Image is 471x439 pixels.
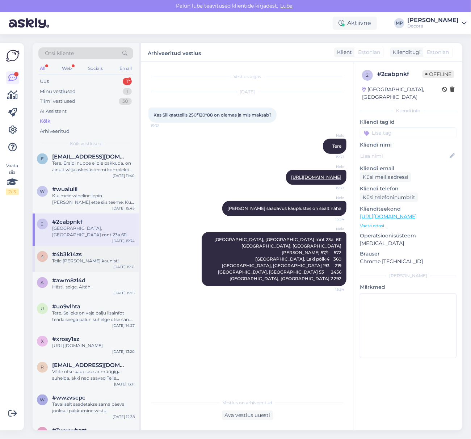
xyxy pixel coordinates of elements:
[52,258,135,264] div: Teile [PERSON_NAME] kaunist!
[112,349,135,354] div: [DATE] 13:20
[317,287,344,292] span: 15:34
[394,18,404,28] div: MP
[360,240,457,247] p: [MEDICAL_DATA]
[360,127,457,138] input: Lisa tag
[360,250,457,258] p: Brauser
[52,336,79,342] span: #xrosy1sz
[360,172,411,182] div: Küsi meiliaadressi
[6,162,19,195] div: Vaata siia
[40,88,76,95] div: Minu vestlused
[52,394,85,401] span: #wwzvscpc
[52,277,85,284] span: #awm8zl4d
[52,401,135,414] div: Tavaliselt saadetakse sama päeva jooksul pakkumine vastu.
[360,283,457,291] p: Märkmed
[317,226,344,232] span: Nele
[317,185,344,191] span: 15:33
[360,118,457,126] p: Kliendi tag'id
[41,280,44,285] span: a
[358,48,380,56] span: Estonian
[45,50,74,57] span: Otsi kliente
[113,414,135,419] div: [DATE] 12:38
[38,64,47,73] div: All
[151,123,178,128] span: 15:32
[52,303,80,310] span: #uo9vlhta
[360,273,457,279] div: [PERSON_NAME]
[41,364,44,370] span: r
[148,47,201,57] label: Arhiveeritud vestlus
[52,160,135,173] div: Tere. Eraldi nuppe ei ole pakkuda. on ainult väljalaskesüsteemi komplektid. Nuppe leidub seinasis...
[40,108,67,115] div: AI Assistent
[41,338,44,344] span: x
[222,410,273,420] div: Ava vestlus uuesti
[360,185,457,193] p: Kliendi telefon
[52,153,127,160] span: einard678@hotmail.com
[6,49,20,63] img: Askly Logo
[41,221,44,227] span: 2
[52,342,135,349] div: [URL][DOMAIN_NAME]
[41,306,44,311] span: u
[119,98,132,105] div: 30
[118,64,133,73] div: Email
[360,107,457,114] div: Kliendi info
[52,251,82,258] span: #4b3k14zs
[317,216,344,222] span: 15:34
[317,195,344,200] span: Nele
[52,186,77,193] span: #wuaiulil
[52,219,83,225] span: #2cabpnkf
[41,254,44,259] span: 4
[40,189,45,194] span: w
[390,48,421,56] div: Klienditugi
[40,98,75,105] div: Tiimi vestlused
[223,400,272,406] span: Vestlus on arhiveeritud
[87,64,104,73] div: Socials
[422,70,454,78] span: Offline
[41,156,44,161] span: e
[360,141,457,149] p: Kliendi nimi
[360,165,457,172] p: Kliendi email
[407,23,459,29] div: Decora
[360,193,418,202] div: Küsi telefoninumbrit
[291,174,341,180] a: [URL][DOMAIN_NAME]
[366,72,369,78] span: 2
[333,17,377,30] div: Aktiivne
[427,48,449,56] span: Estonian
[227,206,341,211] span: [PERSON_NAME] saadavus kauplustes on sealt näha
[360,258,457,265] p: Chrome [TECHNICAL_ID]
[317,133,344,138] span: Nele
[70,140,102,147] span: Kõik vestlused
[362,86,442,101] div: [GEOGRAPHIC_DATA], [GEOGRAPHIC_DATA]
[317,164,344,169] span: Nele
[360,223,457,229] p: Vaata edasi ...
[148,73,346,80] div: Vestlus algas
[123,78,132,85] div: 1
[360,205,457,213] p: Klienditeekond
[112,206,135,211] div: [DATE] 15:45
[41,430,44,435] span: 3
[112,323,135,328] div: [DATE] 14:27
[52,310,135,323] div: Tere. Selleks on vaja palju lisainfot teada seega palun suhelge otse san. teh osakonnaga 523 8424
[52,284,135,290] div: Hästi, selge. Aitäh!
[52,225,135,238] div: [GEOGRAPHIC_DATA], [GEOGRAPHIC_DATA] mnt 23a 611 [GEOGRAPHIC_DATA], [GEOGRAPHIC_DATA][PERSON_NAME...
[278,3,295,9] span: Luba
[317,154,344,160] span: 15:33
[52,362,127,368] span: renepint73@gmail.com
[52,193,135,206] div: Kui meie vaheline lepin [PERSON_NAME] ette siis teeme. Kui meie vahel lepingut [DEMOGRAPHIC_DATA]...
[40,118,50,125] div: Kõik
[148,89,346,95] div: [DATE]
[377,70,422,79] div: # 2cabpnkf
[360,232,457,240] p: Operatsioonisüsteem
[60,64,73,73] div: Web
[52,368,135,381] div: Võite otse kaupluse ärimüügiga suhelda, äkki nad saavad Teile soodushinda pakkuda. telefon: [PHON...
[113,290,135,296] div: [DATE] 15:15
[113,264,135,270] div: [DATE] 15:31
[40,397,45,402] span: w
[360,213,417,220] a: [URL][DOMAIN_NAME]
[112,238,135,244] div: [DATE] 15:34
[214,237,341,281] span: [GEOGRAPHIC_DATA], [GEOGRAPHIC_DATA] mnt 23a 611 [GEOGRAPHIC_DATA], [GEOGRAPHIC_DATA][PERSON_NAME...
[334,48,352,56] div: Klient
[360,152,448,160] input: Lisa nimi
[114,381,135,387] div: [DATE] 13:11
[123,88,132,95] div: 1
[40,128,70,135] div: Arhiveeritud
[407,17,459,23] div: [PERSON_NAME]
